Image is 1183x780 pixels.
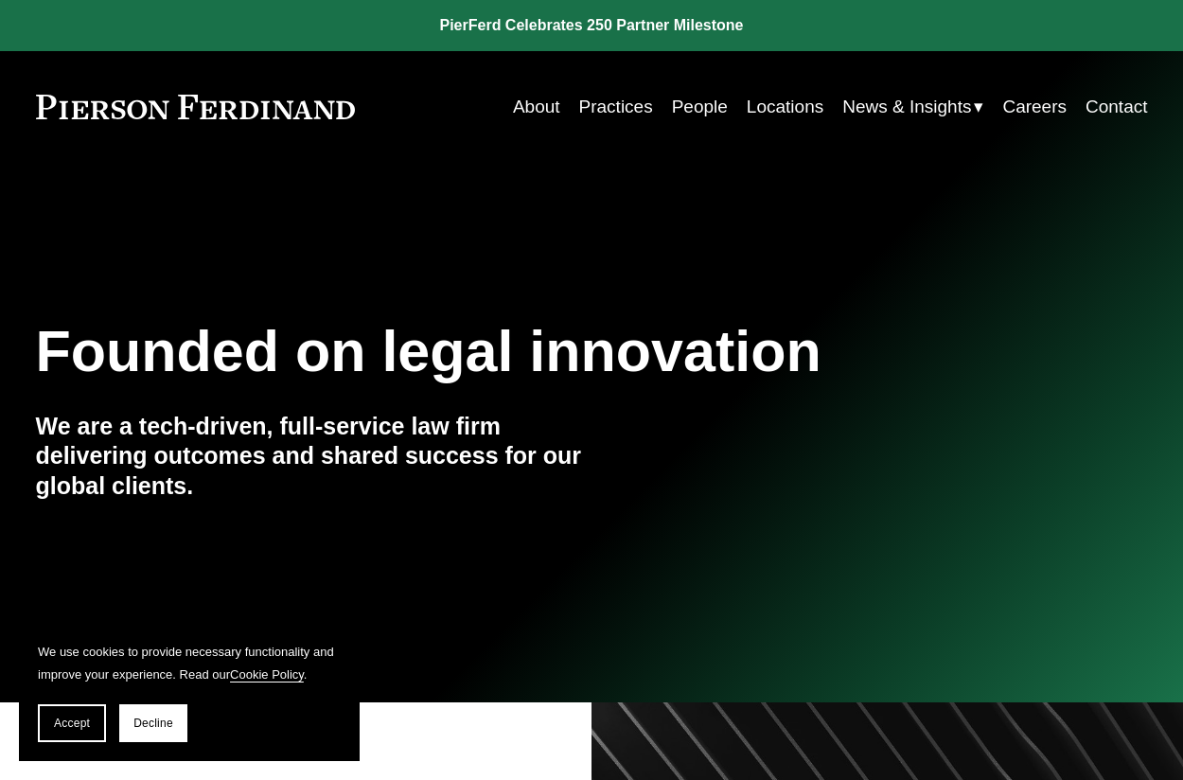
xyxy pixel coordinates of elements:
a: Contact [1086,89,1147,125]
a: About [513,89,560,125]
button: Decline [119,704,187,742]
a: Practices [579,89,653,125]
p: We use cookies to provide necessary functionality and improve your experience. Read our . [38,641,341,685]
a: People [672,89,728,125]
section: Cookie banner [19,622,360,761]
a: Cookie Policy [230,667,304,682]
h4: We are a tech-driven, full-service law firm delivering outcomes and shared success for our global... [36,412,592,502]
a: Locations [747,89,823,125]
span: News & Insights [842,91,971,123]
span: Decline [133,717,173,730]
h1: Founded on legal innovation [36,319,962,385]
button: Accept [38,704,106,742]
a: folder dropdown [842,89,983,125]
span: Accept [54,717,90,730]
a: Careers [1002,89,1067,125]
